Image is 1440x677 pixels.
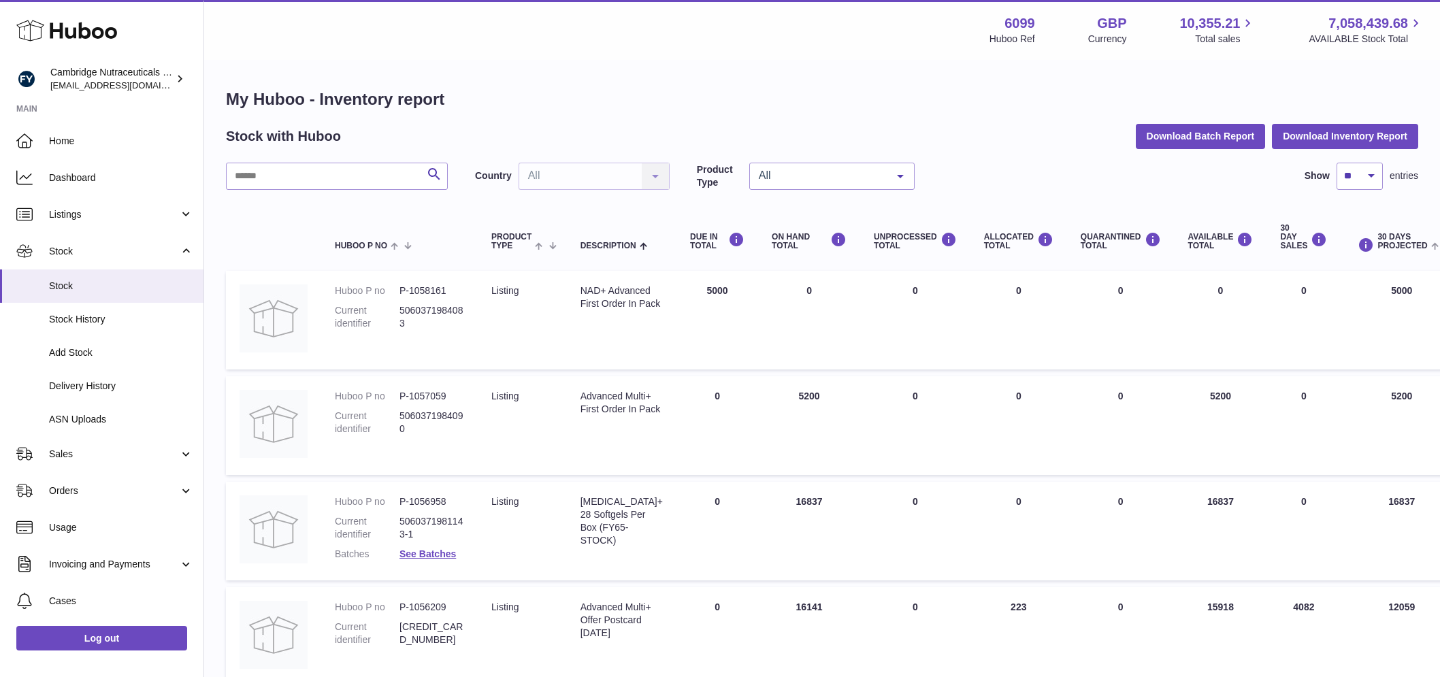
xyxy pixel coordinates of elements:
button: Download Inventory Report [1272,124,1418,148]
dd: 5060371981143-1 [399,515,464,541]
span: 0 [1118,601,1124,612]
td: 16837 [1175,482,1267,581]
span: Product Type [491,233,531,250]
span: 0 [1118,285,1124,296]
dt: Current identifier [335,304,399,330]
td: 5200 [758,376,860,475]
span: 10,355.21 [1179,14,1240,33]
td: 0 [860,271,970,369]
div: UNPROCESSED Total [874,232,957,250]
td: 0 [970,271,1067,369]
div: 30 DAY SALES [1280,224,1327,251]
dt: Current identifier [335,621,399,646]
span: Stock History [49,313,193,326]
div: Cambridge Nutraceuticals Ltd [50,66,173,92]
span: Delivery History [49,380,193,393]
dd: [CREDIT_CARD_NUMBER] [399,621,464,646]
div: DUE IN TOTAL [690,232,744,250]
div: Huboo Ref [989,33,1035,46]
span: Sales [49,448,179,461]
span: 7,058,439.68 [1328,14,1408,33]
span: Huboo P no [335,242,387,250]
span: Add Stock [49,346,193,359]
div: ON HAND Total [772,232,847,250]
span: AVAILABLE Stock Total [1309,33,1424,46]
div: [MEDICAL_DATA]+ 28 Softgels Per Box (FY65-STOCK) [580,495,663,547]
a: See Batches [399,548,456,559]
span: entries [1390,169,1418,182]
td: 0 [676,376,758,475]
td: 0 [970,376,1067,475]
td: 0 [1266,482,1341,581]
span: 0 [1118,496,1124,507]
a: Log out [16,626,187,650]
td: 0 [1266,376,1341,475]
td: 0 [1266,271,1341,369]
td: 0 [676,482,758,581]
a: 7,058,439.68 AVAILABLE Stock Total [1309,14,1424,46]
div: Currency [1088,33,1127,46]
td: 5000 [676,271,758,369]
td: 0 [970,482,1067,581]
img: huboo@camnutra.com [16,69,37,89]
td: 0 [1175,271,1267,369]
div: ALLOCATED Total [984,232,1053,250]
strong: 6099 [1004,14,1035,33]
dd: P-1056209 [399,601,464,614]
label: Country [475,169,512,182]
label: Product Type [697,163,742,189]
td: 16837 [758,482,860,581]
dd: P-1057059 [399,390,464,403]
strong: GBP [1097,14,1126,33]
dt: Huboo P no [335,390,399,403]
dt: Batches [335,548,399,561]
h2: Stock with Huboo [226,127,341,146]
span: Orders [49,484,179,497]
span: Description [580,242,636,250]
td: 0 [860,482,970,581]
img: product image [240,284,308,352]
dd: P-1056958 [399,495,464,508]
span: ASN Uploads [49,413,193,426]
span: 0 [1118,391,1124,401]
dt: Huboo P no [335,601,399,614]
span: Total sales [1195,33,1256,46]
img: product image [240,495,308,563]
div: QUARANTINED Total [1081,232,1161,250]
dd: 5060371984083 [399,304,464,330]
span: Invoicing and Payments [49,558,179,571]
dd: P-1058161 [399,284,464,297]
span: Cases [49,595,193,608]
span: listing [491,496,519,507]
span: listing [491,285,519,296]
dt: Huboo P no [335,495,399,508]
dt: Current identifier [335,515,399,541]
span: [EMAIL_ADDRESS][DOMAIN_NAME] [50,80,200,90]
span: 30 DAYS PROJECTED [1377,233,1427,250]
span: Dashboard [49,171,193,184]
div: AVAILABLE Total [1188,232,1254,250]
dt: Current identifier [335,410,399,435]
span: Stock [49,245,179,258]
td: 0 [758,271,860,369]
div: NAD+ Advanced First Order In Pack [580,284,663,310]
span: listing [491,601,519,612]
span: Usage [49,521,193,534]
label: Show [1305,169,1330,182]
td: 0 [860,376,970,475]
img: product image [240,390,308,458]
span: listing [491,391,519,401]
div: Advanced Multi+ Offer Postcard [DATE] [580,601,663,640]
div: Advanced Multi+ First Order In Pack [580,390,663,416]
span: All [755,169,887,182]
dt: Huboo P no [335,284,399,297]
a: 10,355.21 Total sales [1179,14,1256,46]
h1: My Huboo - Inventory report [226,88,1418,110]
dd: 5060371984090 [399,410,464,435]
button: Download Batch Report [1136,124,1266,148]
img: product image [240,601,308,669]
span: Home [49,135,193,148]
span: Listings [49,208,179,221]
td: 5200 [1175,376,1267,475]
span: Stock [49,280,193,293]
